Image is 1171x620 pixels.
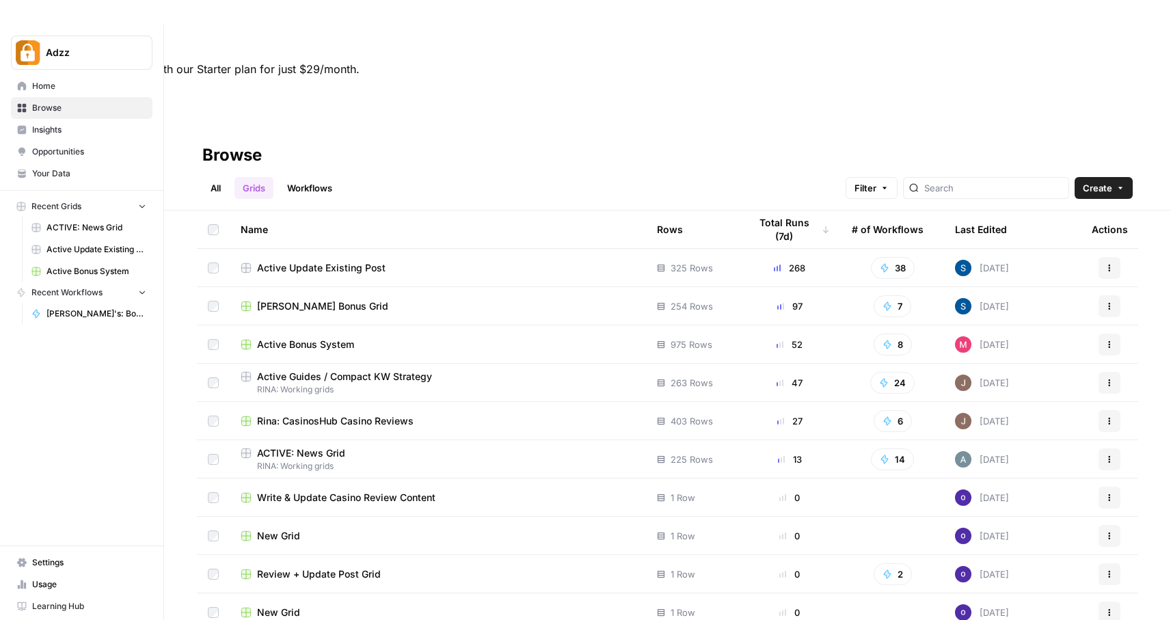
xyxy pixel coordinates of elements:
div: [DATE] [955,566,1009,582]
a: New Grid [241,606,635,619]
img: qk6vosqy2sb4ovvtvs3gguwethpi [955,413,971,429]
span: Settings [32,556,146,569]
button: Filter [846,177,898,199]
img: c47u9ku7g2b7umnumlgy64eel5a2 [955,489,971,506]
span: Filter [854,181,876,195]
button: 7 [874,295,911,317]
span: Recent Workflows [31,286,103,299]
input: Search [924,181,1063,195]
a: Active Bonus System [25,260,152,282]
span: [PERSON_NAME]'s: Bonuses Search [46,308,146,320]
img: v57kel29kunc1ymryyci9cunv9zd [955,298,971,314]
button: 24 [870,372,915,394]
span: 1 Row [671,567,695,581]
span: ACTIVE: News Grid [46,221,146,234]
div: 52 [749,338,830,351]
span: Write & Update Casino Review Content [257,491,435,504]
button: 14 [871,448,914,470]
a: Workflows [279,177,340,199]
div: [DATE] [955,336,1009,353]
span: Your Data [32,167,146,180]
img: v57kel29kunc1ymryyci9cunv9zd [955,260,971,276]
a: Active Guides / Compact KW StrategyRINA: Working grids [241,370,635,396]
span: RINA: Working grids [241,383,635,396]
span: RINA: Working grids [241,460,635,472]
button: Recent Grids [11,196,152,217]
div: 0 [749,529,830,543]
span: 263 Rows [671,376,713,390]
div: 13 [749,453,830,466]
div: [DATE] [955,451,1009,468]
a: Insights [11,119,152,141]
button: 8 [874,334,912,355]
span: Rina: CasinosHub Casino Reviews [257,414,414,428]
a: ACTIVE: News Grid [25,217,152,239]
span: ACTIVE: News Grid [257,446,345,460]
a: Review + Update Post Grid [241,567,635,581]
a: Active Update Existing Post [241,261,635,275]
div: Name [241,211,635,248]
div: Rows [657,211,683,248]
img: c47u9ku7g2b7umnumlgy64eel5a2 [955,566,971,582]
div: Total Runs (7d) [749,211,830,248]
span: Recent Grids [31,200,81,213]
span: 975 Rows [671,338,712,351]
div: [DATE] [955,528,1009,544]
a: Grids [234,177,273,199]
div: 0 [749,567,830,581]
a: All [202,177,229,199]
span: 325 Rows [671,261,713,275]
a: Your Data [11,163,152,185]
button: 38 [871,257,915,279]
a: Write & Update Casino Review Content [241,491,635,504]
button: Recent Workflows [11,282,152,303]
button: 6 [874,410,912,432]
span: 1 Row [671,606,695,619]
div: [DATE] [955,298,1009,314]
div: [DATE] [955,489,1009,506]
span: Learning Hub [32,600,146,612]
a: Usage [11,574,152,595]
div: 97 [749,299,830,313]
a: New Grid [241,529,635,543]
span: Active Guides / Compact KW Strategy [257,370,432,383]
span: Create [1083,181,1112,195]
div: # of Workflows [852,211,924,248]
span: Opportunities [32,146,146,158]
div: Actions [1092,211,1128,248]
span: Active Update Existing Post [257,261,386,275]
div: 268 [749,261,830,275]
span: 1 Row [671,529,695,543]
span: 225 Rows [671,453,713,466]
span: Active Update Existing Post [46,243,146,256]
span: Active Bonus System [46,265,146,278]
div: 0 [749,491,830,504]
span: Usage [32,578,146,591]
div: 47 [749,376,830,390]
span: Insights [32,124,146,136]
div: [DATE] [955,375,1009,391]
a: Active Update Existing Post [25,239,152,260]
img: c47u9ku7g2b7umnumlgy64eel5a2 [955,528,971,544]
span: New Grid [257,529,300,543]
img: q1n9k1uq23nffb6auga1oo7a2f3t [955,336,971,353]
span: 1 Row [671,491,695,504]
a: ACTIVE: News GridRINA: Working grids [241,446,635,472]
div: Browse [202,144,262,166]
a: [PERSON_NAME] Bonus Grid [241,299,635,313]
span: 254 Rows [671,299,713,313]
a: Active Bonus System [241,338,635,351]
a: Rina: CasinosHub Casino Reviews [241,414,635,428]
a: [PERSON_NAME]'s: Bonuses Search [25,303,152,325]
span: Active Bonus System [257,338,354,351]
span: New Grid [257,606,300,619]
a: Settings [11,552,152,574]
div: 0 [749,606,830,619]
div: [DATE] [955,413,1009,429]
div: [DATE] [955,260,1009,276]
button: Create [1075,177,1133,199]
div: 27 [749,414,830,428]
a: Learning Hub [11,595,152,617]
a: Opportunities [11,141,152,163]
img: spdl5mgdtlnfuebrp5d83uw92e8p [955,451,971,468]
